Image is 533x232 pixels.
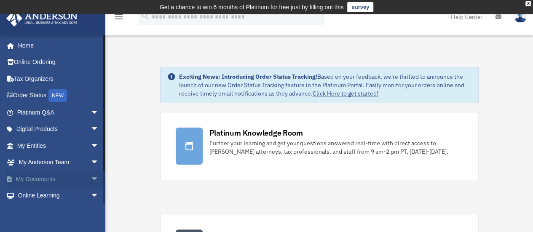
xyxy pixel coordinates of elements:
a: Online Ordering [6,54,112,71]
span: arrow_drop_down [91,187,107,205]
img: Anderson Advisors Platinum Portal [4,10,80,27]
a: menu [114,15,124,22]
a: My Anderson Teamarrow_drop_down [6,154,112,171]
a: survey [347,2,373,12]
span: arrow_drop_down [91,121,107,138]
i: search [141,11,150,21]
a: Platinum Knowledge Room Further your learning and get your questions answered real-time with dire... [160,112,479,180]
a: Home [6,37,107,54]
a: My Entitiesarrow_drop_down [6,137,112,154]
div: Platinum Knowledge Room [209,128,303,138]
a: Click Here to get started! [313,90,378,97]
a: Online Learningarrow_drop_down [6,187,112,204]
div: Based on your feedback, we're thrilled to announce the launch of our new Order Status Tracking fe... [179,72,471,98]
a: My Documentsarrow_drop_down [6,171,112,187]
span: arrow_drop_down [91,137,107,155]
span: arrow_drop_down [91,171,107,188]
div: Get a chance to win 6 months of Platinum for free just by filling out this [160,2,344,12]
div: close [525,1,531,6]
div: NEW [48,89,67,102]
div: Further your learning and get your questions answered real-time with direct access to [PERSON_NAM... [209,139,463,156]
i: menu [114,12,124,22]
span: arrow_drop_down [91,154,107,171]
img: User Pic [514,11,527,23]
a: Tax Organizers [6,70,112,87]
a: Digital Productsarrow_drop_down [6,121,112,138]
span: arrow_drop_down [91,104,107,121]
a: Order StatusNEW [6,87,112,104]
a: Platinum Q&Aarrow_drop_down [6,104,112,121]
strong: Exciting News: Introducing Order Status Tracking! [179,73,317,80]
